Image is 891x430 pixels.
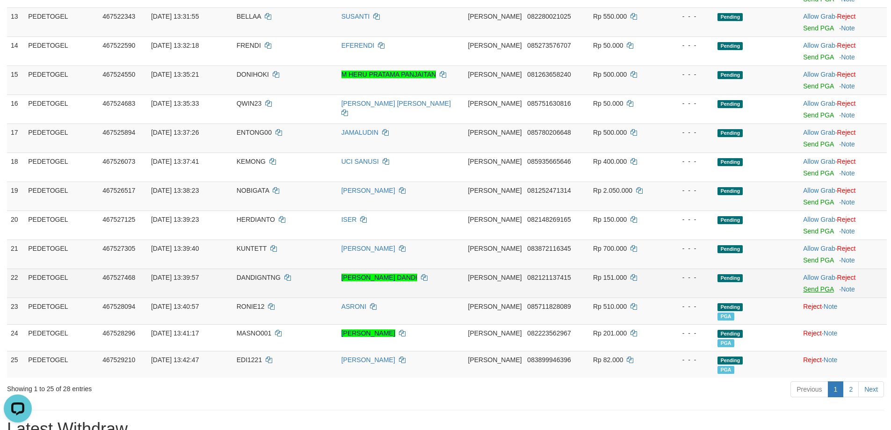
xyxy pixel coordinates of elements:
[527,129,571,136] span: Copy 085780206648 to clipboard
[341,13,370,20] a: SUSANTI
[593,216,627,223] span: Rp 150.000
[667,99,710,108] div: - - -
[841,169,855,177] a: Note
[237,274,281,281] span: DANDIGNTNG
[237,329,272,337] span: MASNO001
[468,216,522,223] span: [PERSON_NAME]
[527,42,571,49] span: Copy 085273576707 to clipboard
[799,153,887,182] td: ·
[151,158,199,165] span: [DATE] 13:37:41
[837,216,856,223] a: Reject
[151,100,199,107] span: [DATE] 13:35:33
[803,71,837,78] span: ·
[858,381,884,397] a: Next
[468,71,522,78] span: [PERSON_NAME]
[667,273,710,282] div: - - -
[24,36,99,66] td: PEDETOGEL
[803,187,837,194] span: ·
[803,285,833,293] a: Send PGA
[527,274,571,281] span: Copy 082121137415 to clipboard
[799,324,887,351] td: ·
[237,42,261,49] span: FRENDI
[468,245,522,252] span: [PERSON_NAME]
[717,303,743,311] span: Pending
[341,274,418,281] a: [PERSON_NAME] DANDI
[4,4,32,32] button: Open LiveChat chat widget
[24,324,99,351] td: PEDETOGEL
[799,124,887,153] td: ·
[803,256,833,264] a: Send PGA
[468,274,522,281] span: [PERSON_NAME]
[717,274,743,282] span: Pending
[837,245,856,252] a: Reject
[667,12,710,21] div: - - -
[527,13,571,20] span: Copy 082280021025 to clipboard
[593,303,627,310] span: Rp 510.000
[527,158,571,165] span: Copy 085935665646 to clipboard
[24,351,99,378] td: PEDETOGEL
[7,240,24,269] td: 21
[341,356,395,364] a: [PERSON_NAME]
[527,100,571,107] span: Copy 085751630816 to clipboard
[593,187,632,194] span: Rp 2.050.000
[667,355,710,364] div: - - -
[667,244,710,253] div: - - -
[237,100,262,107] span: QWIN23
[7,269,24,298] td: 22
[803,227,833,235] a: Send PGA
[468,13,522,20] span: [PERSON_NAME]
[102,303,135,310] span: 467528094
[667,215,710,224] div: - - -
[803,42,837,49] span: ·
[799,240,887,269] td: ·
[102,356,135,364] span: 467529210
[7,324,24,351] td: 24
[341,187,395,194] a: [PERSON_NAME]
[237,303,265,310] span: RONIE12
[102,71,135,78] span: 467524550
[151,303,199,310] span: [DATE] 13:40:57
[803,356,822,364] a: Reject
[341,71,436,78] a: M HERU PRATAMA PANJAITAN
[7,351,24,378] td: 25
[717,129,743,137] span: Pending
[237,245,267,252] span: KUNTETT
[837,129,856,136] a: Reject
[803,216,835,223] a: Allow Grab
[803,274,837,281] span: ·
[717,366,734,374] span: PGA
[102,100,135,107] span: 467524683
[7,153,24,182] td: 18
[841,111,855,119] a: Note
[593,71,627,78] span: Rp 500.000
[667,157,710,166] div: - - -
[717,13,743,21] span: Pending
[841,53,855,61] a: Note
[803,24,833,32] a: Send PGA
[341,42,375,49] a: EFERENDI
[717,71,743,79] span: Pending
[7,95,24,124] td: 16
[7,182,24,211] td: 19
[468,42,522,49] span: [PERSON_NAME]
[717,357,743,364] span: Pending
[527,71,571,78] span: Copy 081263658240 to clipboard
[24,240,99,269] td: PEDETOGEL
[803,198,833,206] a: Send PGA
[824,329,838,337] a: Note
[102,42,135,49] span: 467522590
[341,129,378,136] a: JAMALUDIN
[843,381,859,397] a: 2
[837,100,856,107] a: Reject
[468,100,522,107] span: [PERSON_NAME]
[468,158,522,165] span: [PERSON_NAME]
[667,302,710,311] div: - - -
[593,42,623,49] span: Rp 50.000
[527,329,571,337] span: Copy 082223562967 to clipboard
[341,329,395,337] a: [PERSON_NAME]
[151,187,199,194] span: [DATE] 13:38:23
[799,66,887,95] td: ·
[151,245,199,252] span: [DATE] 13:39:40
[341,100,451,107] a: [PERSON_NAME] [PERSON_NAME]
[341,303,367,310] a: ASRONI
